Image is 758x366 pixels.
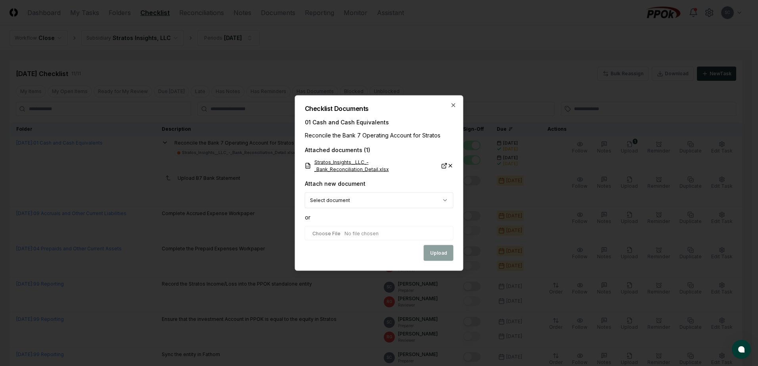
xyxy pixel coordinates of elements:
div: 01 Cash and Cash Equivalents [305,118,454,126]
div: Attached documents ( 1 ) [305,146,454,154]
div: Reconcile the Bank 7 Operating Account for Stratos [305,131,454,139]
div: or [305,213,454,221]
h2: Checklist Documents [305,105,454,112]
div: Attach new document [305,179,366,188]
a: Stratos_Insights__LLC_-_Bank_Reconciliation_Detail.xlsx [305,159,448,173]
